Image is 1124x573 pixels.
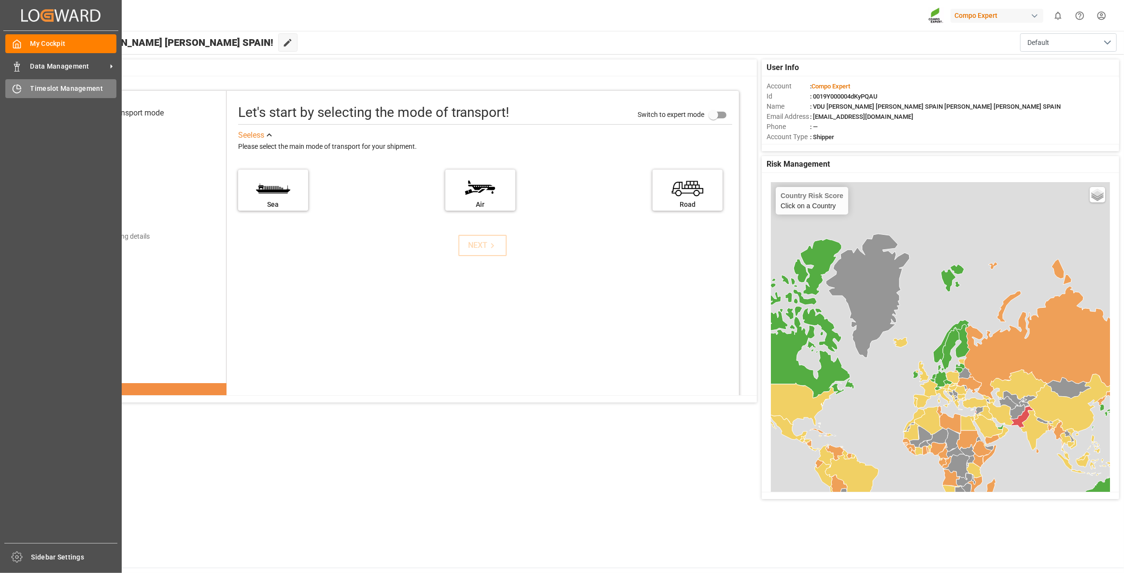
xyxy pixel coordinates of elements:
div: Road [657,200,718,210]
button: Compo Expert [951,6,1047,25]
span: : 0019Y000004dKyPQAU [810,93,878,100]
span: Sidebar Settings [31,552,118,562]
div: Please select the main mode of transport for your shipment. [238,141,732,153]
span: Phone [767,122,810,132]
span: : — [810,123,818,130]
span: Account [767,81,810,91]
span: Compo Expert [811,83,850,90]
button: NEXT [458,235,507,256]
a: My Cockpit [5,34,116,53]
div: Compo Expert [951,9,1043,23]
div: Let's start by selecting the mode of transport! [238,102,509,123]
span: Timeslot Management [30,84,117,94]
button: Help Center [1069,5,1091,27]
span: My Cockpit [30,39,117,49]
h4: Country Risk Score [781,192,843,200]
span: : [EMAIL_ADDRESS][DOMAIN_NAME] [810,113,913,120]
div: Select transport mode [89,107,164,119]
span: Email Address [767,112,810,122]
span: : VDU [PERSON_NAME] [PERSON_NAME] SPAIN [PERSON_NAME] [PERSON_NAME] SPAIN [810,103,1061,110]
div: See less [238,129,264,141]
span: Risk Management [767,158,830,170]
span: Switch to expert mode [638,111,704,118]
div: Sea [243,200,303,210]
span: : Shipper [810,133,834,141]
span: Hello VDU [PERSON_NAME] [PERSON_NAME] SPAIN! [40,33,273,52]
span: Account Type [767,132,810,142]
div: Air [450,200,511,210]
span: Data Management [30,61,107,72]
div: Click on a Country [781,192,843,210]
span: : [810,83,850,90]
button: open menu [1020,33,1117,52]
div: NEXT [468,240,498,251]
a: Layers [1090,187,1105,202]
button: show 0 new notifications [1047,5,1069,27]
span: Default [1027,38,1049,48]
span: Id [767,91,810,101]
img: Screenshot%202023-09-29%20at%2010.02.21.png_1712312052.png [928,7,944,24]
span: Name [767,101,810,112]
span: User Info [767,62,799,73]
a: Timeslot Management [5,79,116,98]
